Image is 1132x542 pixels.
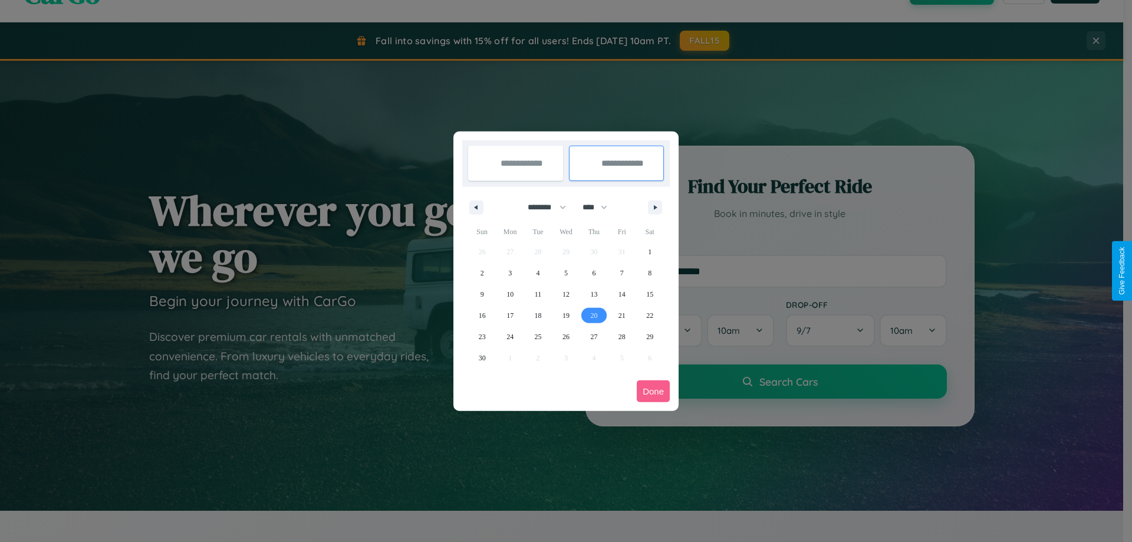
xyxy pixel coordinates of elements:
[580,305,608,326] button: 20
[552,305,580,326] button: 19
[636,284,664,305] button: 15
[636,326,664,347] button: 29
[618,326,626,347] span: 28
[590,284,597,305] span: 13
[468,284,496,305] button: 9
[479,347,486,369] span: 30
[524,305,552,326] button: 18
[481,262,484,284] span: 2
[496,305,524,326] button: 17
[636,262,664,284] button: 8
[608,262,636,284] button: 7
[468,305,496,326] button: 16
[537,262,540,284] span: 4
[608,305,636,326] button: 21
[580,284,608,305] button: 13
[618,305,626,326] span: 21
[524,222,552,241] span: Tue
[648,262,651,284] span: 8
[506,305,514,326] span: 17
[552,222,580,241] span: Wed
[552,284,580,305] button: 12
[590,305,597,326] span: 20
[648,241,651,262] span: 1
[524,262,552,284] button: 4
[535,326,542,347] span: 25
[496,326,524,347] button: 24
[562,284,570,305] span: 12
[608,222,636,241] span: Fri
[620,262,624,284] span: 7
[496,284,524,305] button: 10
[590,326,597,347] span: 27
[479,305,486,326] span: 16
[535,284,542,305] span: 11
[468,222,496,241] span: Sun
[479,326,486,347] span: 23
[580,326,608,347] button: 27
[496,222,524,241] span: Mon
[468,347,496,369] button: 30
[468,326,496,347] button: 23
[496,262,524,284] button: 3
[636,241,664,262] button: 1
[481,284,484,305] span: 9
[608,326,636,347] button: 28
[636,305,664,326] button: 22
[646,284,653,305] span: 15
[535,305,542,326] span: 18
[618,284,626,305] span: 14
[506,284,514,305] span: 10
[552,326,580,347] button: 26
[608,284,636,305] button: 14
[552,262,580,284] button: 5
[524,326,552,347] button: 25
[580,262,608,284] button: 6
[506,326,514,347] span: 24
[562,326,570,347] span: 26
[636,222,664,241] span: Sat
[524,284,552,305] button: 11
[562,305,570,326] span: 19
[564,262,568,284] span: 5
[592,262,595,284] span: 6
[646,326,653,347] span: 29
[646,305,653,326] span: 22
[637,380,670,402] button: Done
[508,262,512,284] span: 3
[468,262,496,284] button: 2
[580,222,608,241] span: Thu
[1118,247,1126,295] div: Give Feedback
